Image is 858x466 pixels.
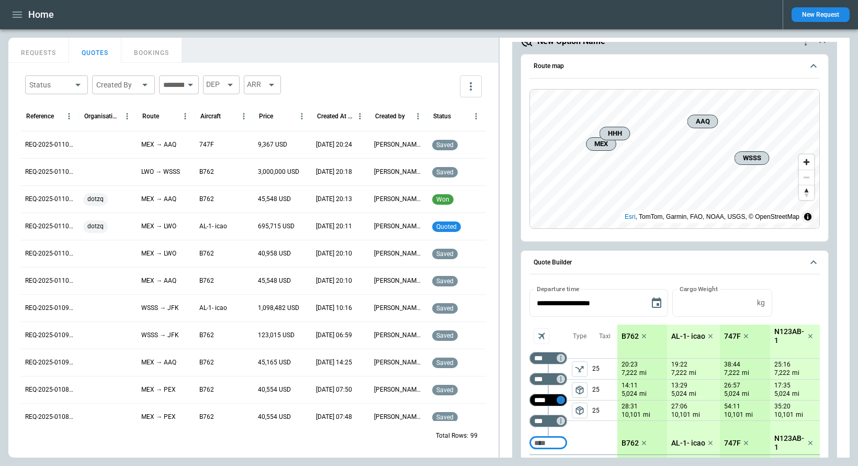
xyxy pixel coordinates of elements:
[200,113,221,120] div: Aircraft
[622,410,641,419] p: 10,101
[534,259,572,266] h6: Quote Builder
[25,222,75,231] p: REQ-2025-011048
[199,249,214,258] p: B762
[692,116,714,127] span: AAQ
[774,434,805,452] p: N123AB-1
[199,331,214,340] p: B762
[374,385,424,394] p: [PERSON_NAME] Luti
[258,331,295,340] p: 123,015 USD
[411,109,425,124] button: Created by column menu
[671,361,687,369] p: 19:22
[689,390,696,398] p: mi
[121,38,182,63] button: BOOKINGS
[572,382,588,398] button: left aligned
[622,382,638,390] p: 14:11
[141,331,179,340] p: WSSS → JFK
[646,293,667,314] button: Choose date, selected date is Jun 2, 2025
[25,331,75,340] p: REQ-2025-010979
[529,415,567,427] div: Too short
[203,75,240,94] div: DEP
[724,332,741,341] p: 747F
[774,361,791,369] p: 25:16
[25,276,75,285] p: REQ-2025-011047
[316,195,352,204] p: 19/08/2025 20:13
[693,410,700,419] p: mi
[774,382,791,390] p: 17:35
[141,195,176,204] p: MEX → AAQ
[774,403,791,410] p: 35:20
[8,38,69,63] button: REQUESTS
[317,113,353,120] div: Created At (UTC)
[622,361,638,369] p: 20:23
[374,249,424,258] p: [PERSON_NAME] Luti
[25,385,75,394] p: REQ-2025-010892
[258,413,291,421] p: 40,554 USD
[258,304,299,313] p: 1,098,482 USD
[236,109,251,124] button: Aircraft column menu
[374,222,424,231] p: [PERSON_NAME] Luti
[529,352,567,364] div: Too short
[96,80,138,90] div: Created By
[28,8,54,21] h1: Home
[25,358,75,367] p: REQ-2025-010966
[591,139,612,149] span: MEX
[141,168,180,176] p: LWO → WSSS
[724,382,740,390] p: 26:57
[724,390,740,398] p: 5,024
[374,304,424,313] p: [PERSON_NAME] Luti
[724,439,741,448] p: 747F
[592,359,617,379] p: 25
[622,403,638,410] p: 28:31
[375,113,405,120] div: Created by
[434,386,456,394] span: saved
[316,168,352,176] p: 19/08/2025 20:18
[796,410,803,419] p: mi
[792,369,799,378] p: mi
[792,390,799,398] p: mi
[530,90,819,228] canvas: Map
[316,304,352,313] p: 18/08/2025 10:16
[574,405,585,416] span: package_2
[434,278,456,285] span: saved
[671,410,691,419] p: 10,101
[689,369,696,378] p: mi
[316,140,352,149] p: 19/08/2025 20:24
[141,385,176,394] p: MEX → PEX
[622,390,637,398] p: 5,024
[316,385,352,394] p: 15/08/2025 07:50
[316,276,352,285] p: 19/08/2025 20:10
[774,390,790,398] p: 5,024
[316,413,352,421] p: 15/08/2025 07:48
[622,369,637,378] p: 7,222
[199,168,214,176] p: B762
[25,168,75,176] p: REQ-2025-011051
[374,195,424,204] p: [PERSON_NAME] Luti
[529,373,567,385] div: Too short
[671,369,687,378] p: 7,222
[258,222,295,231] p: 695,715 USD
[374,358,424,367] p: [PERSON_NAME] Luti
[199,276,214,285] p: B762
[83,186,108,213] span: dotzq
[739,153,765,163] span: WSSS
[799,154,814,170] button: Zoom in
[434,223,459,230] span: quoted
[295,109,309,124] button: Price column menu
[534,328,549,344] span: Aircraft selection
[374,331,424,340] p: [PERSON_NAME] Luti
[258,276,291,285] p: 45,548 USD
[574,385,585,395] span: package_2
[178,109,193,124] button: Route column menu
[434,250,456,258] span: saved
[671,390,687,398] p: 5,024
[258,195,291,204] p: 45,548 USD
[199,195,214,204] p: B762
[792,7,850,22] button: New Request
[141,413,176,421] p: MEX → PEX
[529,89,820,229] div: Route map
[374,413,424,421] p: [PERSON_NAME] Luti
[316,222,352,231] p: 19/08/2025 20:11
[316,249,352,258] p: 19/08/2025 20:10
[572,361,588,377] span: Type of sector
[374,140,424,149] p: [PERSON_NAME] Luti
